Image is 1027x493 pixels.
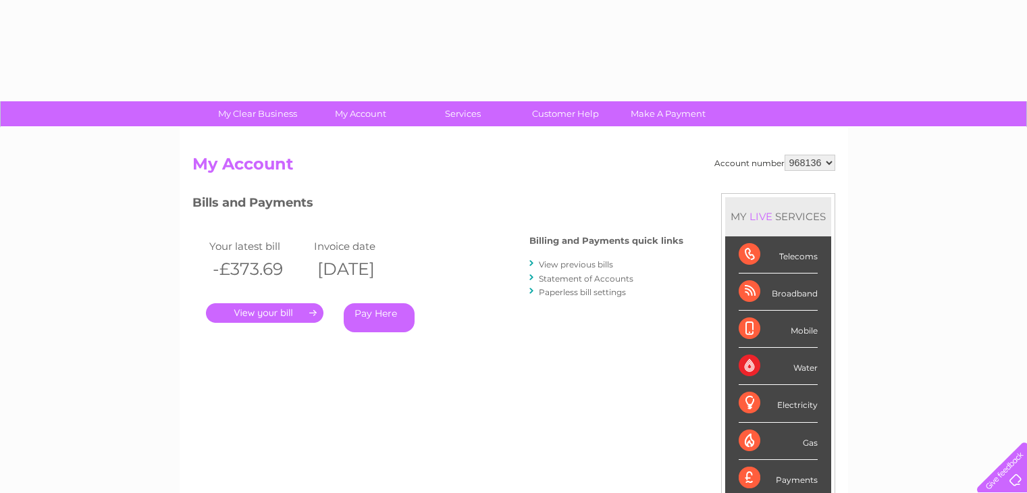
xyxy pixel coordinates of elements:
[739,311,818,348] div: Mobile
[510,101,621,126] a: Customer Help
[192,193,683,217] h3: Bills and Payments
[725,197,831,236] div: MY SERVICES
[612,101,724,126] a: Make A Payment
[311,237,415,255] td: Invoice date
[192,155,835,180] h2: My Account
[206,303,323,323] a: .
[305,101,416,126] a: My Account
[739,274,818,311] div: Broadband
[206,255,311,283] th: -£373.69
[529,236,683,246] h4: Billing and Payments quick links
[739,423,818,460] div: Gas
[747,210,775,223] div: LIVE
[714,155,835,171] div: Account number
[311,255,415,283] th: [DATE]
[206,237,311,255] td: Your latest bill
[344,303,415,332] a: Pay Here
[739,385,818,422] div: Electricity
[739,348,818,385] div: Water
[407,101,519,126] a: Services
[539,259,613,269] a: View previous bills
[539,274,633,284] a: Statement of Accounts
[539,287,626,297] a: Paperless bill settings
[739,236,818,274] div: Telecoms
[202,101,313,126] a: My Clear Business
